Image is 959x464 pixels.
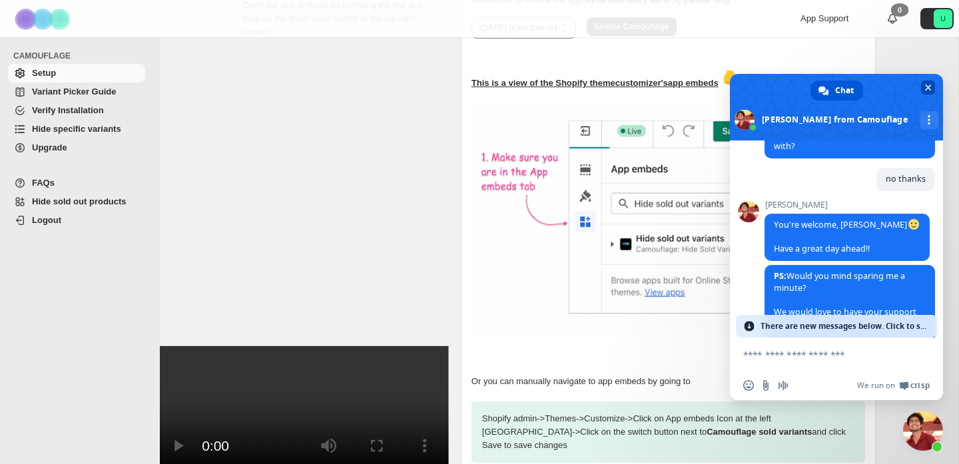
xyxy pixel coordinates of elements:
[8,211,145,230] a: Logout
[8,192,145,211] a: Hide sold out products
[707,427,812,437] strong: Camouflage sold variants
[8,120,145,138] a: Hide specific variants
[472,401,865,463] p: Shopify admin -> Themes -> Customize -> Click on App embeds Icon at the left [GEOGRAPHIC_DATA] ->...
[920,111,938,129] div: More channels
[32,87,116,97] span: Variant Picker Guide
[886,173,926,184] span: no thanks
[743,349,900,361] textarea: Compose your message...
[940,15,946,23] text: U
[32,178,55,188] span: FAQs
[761,380,771,391] span: Send a file
[921,81,935,95] span: Close chat
[810,81,863,101] div: Chat
[721,70,742,90] span: 👇
[857,380,895,391] span: We run on
[32,142,67,152] span: Upgrade
[8,64,145,83] a: Setup
[774,270,924,401] span: Would you mind sparing me a minute? We would love to have your support to help Camouflage grow. 🥰...
[13,51,151,61] span: CAMOUFLAGE
[886,12,899,25] a: 0
[32,124,121,134] span: Hide specific variants
[920,8,954,29] button: Avatar with initials U
[857,380,930,391] a: We run onCrisp
[910,380,930,391] span: Crisp
[765,200,930,210] span: [PERSON_NAME]
[761,315,930,338] span: There are new messages below. Click to see.
[472,375,865,388] p: Or you can manually navigate to app embeds by going to
[472,101,871,334] img: camouflage-enable
[32,105,104,115] span: Verify Installation
[934,9,952,28] span: Avatar with initials U
[8,101,145,120] a: Verify Installation
[8,83,145,101] a: Variant Picker Guide
[891,3,908,17] div: 0
[743,380,754,391] span: Insert an emoji
[8,174,145,192] a: FAQs
[8,138,145,157] a: Upgrade
[800,13,848,23] span: App Support
[774,128,915,152] span: Is there anything else I can help you with?
[778,380,789,391] span: Audio message
[32,215,61,225] span: Logout
[774,270,787,282] span: PS:
[774,219,920,254] span: You're welcome, [PERSON_NAME] Have a great day ahead!!
[32,68,56,78] span: Setup
[472,78,719,88] u: This is a view of the Shopify theme customizer's app embeds
[32,196,127,206] span: Hide sold out products
[903,411,943,451] div: Close chat
[835,81,854,101] span: Chat
[11,1,77,37] img: Camouflage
